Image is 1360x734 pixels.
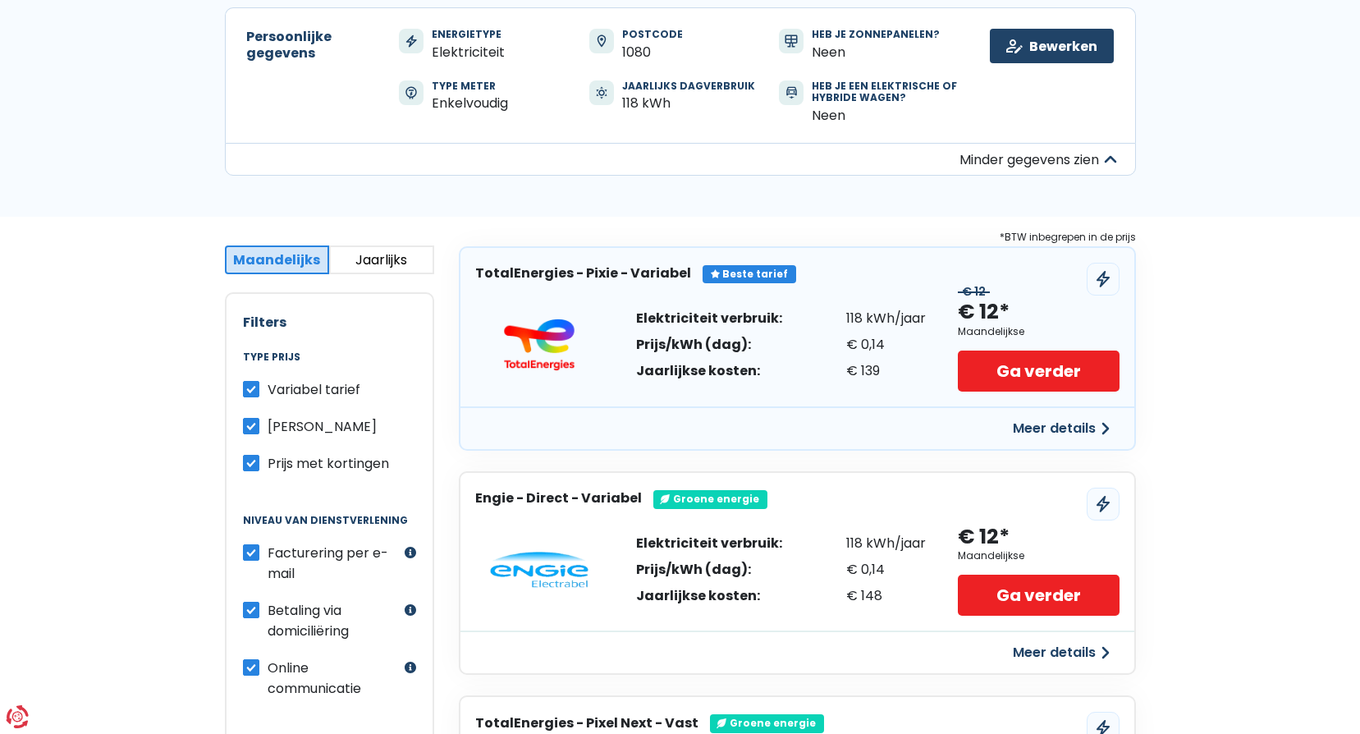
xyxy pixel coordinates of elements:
[490,319,588,371] img: TotalEnergies
[475,265,691,281] h3: TotalEnergies - Pixie - Variabel
[636,312,782,325] div: Elektriciteit verbruik:
[225,245,330,274] button: Maandelijks
[636,365,782,378] div: Jaarlijkse kosten:
[846,589,926,603] div: € 148
[405,86,417,99] img: svg+xml;base64,PHN2ZyB3aWR0aD0iMTQiIGhlaWdodD0iMTYiIHZpZXdCb3g9IjAgMCAxNCAxNiIgZmlsbD0ibm9uZSIgeG...
[636,537,782,550] div: Elektriciteit verbruik:
[636,563,782,576] div: Prijs/kWh (dag):
[786,86,796,99] img: svg+xml;base64,PHN2ZyB3aWR0aD0iMTQiIGhlaWdodD0iMTgiIHZpZXdCb3g9IjAgMCAxNCAxOCIgZmlsbD0ibm9uZSIgeG...
[432,95,508,111] div: Enkelvoudig
[243,314,416,330] h2: Filters
[846,312,926,325] div: 118 kWh/jaar
[268,658,401,699] label: Online communicatie
[622,29,683,40] div: Postcode
[268,454,389,473] span: Prijs met kortingen
[846,563,926,576] div: € 0,14
[246,29,370,60] h2: Persoonlijke gegevens
[405,34,417,48] img: svg+xml;base64,PHN2ZyB3aWR0aD0iMTMiIGhlaWdodD0iMTUiIHZpZXdCb3g9IjAgMCAxMyAxNSIgZmlsbD0ibm9uZSIgeG...
[812,80,961,104] div: Heb je een elektrische of hybride wagen?
[622,44,683,60] div: 1080
[329,245,434,274] button: Jaarlijks
[958,326,1024,337] div: Maandelijkse
[475,490,642,506] h3: Engie - Direct - Variabel
[459,228,1136,246] div: *BTW inbegrepen in de prijs
[653,490,767,508] div: Groene energie
[597,34,607,48] img: icn-zipCode.973faa1.svg
[958,299,1010,326] div: € 12*
[622,95,755,111] div: 118 kWh
[958,285,990,299] div: € 12
[812,29,940,40] div: Heb je zonnepanelen?
[432,80,508,92] div: Type meter
[268,380,360,399] span: Variabel tarief
[243,351,416,379] legend: Type prijs
[622,80,755,92] div: Jaarlijks dagverbruik
[958,351,1119,392] a: Ga verder
[432,29,505,40] div: Energietype
[268,543,401,584] label: Facturering per e-mail
[1003,414,1120,443] button: Meer details
[225,143,1136,176] button: Minder gegevens zien
[636,338,782,351] div: Prijs/kWh (dag):
[268,600,401,641] label: Betaling via domiciliëring
[846,537,926,550] div: 118 kWh/jaar
[596,86,607,99] img: icn-consumptionDay.a83439f.svg
[636,589,782,603] div: Jaarlijkse kosten:
[703,265,796,283] div: Beste tarief
[812,108,961,123] div: Neen
[846,365,926,378] div: € 139
[432,44,505,60] div: Elektriciteit
[710,714,824,732] div: Groene energie
[958,550,1024,562] div: Maandelijkse
[812,44,940,60] div: Neen
[1003,638,1120,667] button: Meer details
[268,417,377,436] span: [PERSON_NAME]
[958,575,1119,616] a: Ga verder
[958,524,1010,551] div: € 12*
[785,34,798,48] img: svg+xml;base64,PHN2ZyB3aWR0aD0iMTYiIGhlaWdodD0iMTYiIHZpZXdCb3g9IjAgMCAxNiAxNiIgZmlsbD0ibm9uZSIgeG...
[990,29,1114,63] a: Bewerken
[475,715,698,731] h3: TotalEnergies - Pixel Next - Vast
[490,552,588,588] img: Engie
[846,338,926,351] div: € 0,14
[243,515,416,543] legend: Niveau van dienstverlening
